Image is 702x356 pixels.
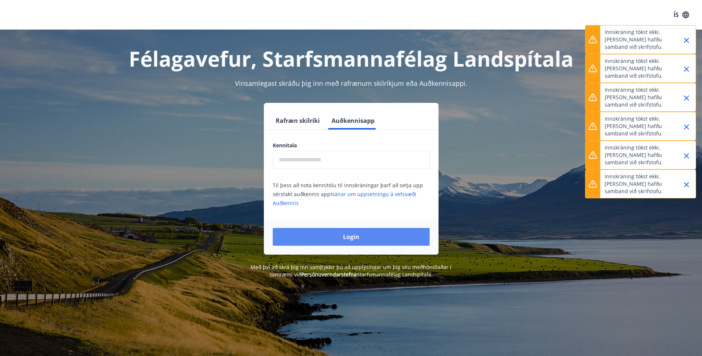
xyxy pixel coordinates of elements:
[680,63,693,75] button: Close
[273,182,423,206] span: Til þess að nota kennitölu til innskráningar þarf að setja upp sérstakt auðkennis app
[605,144,670,166] p: Innskráning tókst ekki. [PERSON_NAME] hafðu samband við skrifstofu.
[251,263,451,278] span: Með því að skrá þig inn samþykkir þú að upplýsingar um þig séu meðhöndlaðar í samræmi við Starfsm...
[680,178,693,191] button: Close
[605,115,670,137] p: Innskráning tókst ekki. [PERSON_NAME] hafðu samband við skrifstofu.
[301,271,357,278] a: Persónuverndarstefna
[273,142,430,149] label: Kennitala
[680,34,693,47] button: Close
[680,92,693,104] button: Close
[605,86,670,108] p: Innskráning tókst ekki. [PERSON_NAME] hafðu samband við skrifstofu.
[605,57,670,80] p: Innskráning tókst ekki. [PERSON_NAME] hafðu samband við skrifstofu.
[680,121,693,133] button: Close
[273,112,323,130] button: Rafræn skilríki
[669,8,693,21] button: ÍS
[605,28,670,51] p: Innskráning tókst ekki. [PERSON_NAME] hafðu samband við skrifstofu.
[273,191,416,206] a: Nánar um uppsetningu á vefsvæði Auðkennis
[680,150,693,162] button: Close
[273,228,430,246] button: Login
[235,79,467,88] span: Vinsamlegast skráðu þig inn með rafrænum skilríkjum eða Auðkennisappi.
[94,44,609,73] h1: Félagavefur, Starfsmannafélag Landspítala
[605,173,670,195] p: Innskráning tókst ekki. [PERSON_NAME] hafðu samband við skrifstofu.
[329,112,377,130] button: Auðkennisapp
